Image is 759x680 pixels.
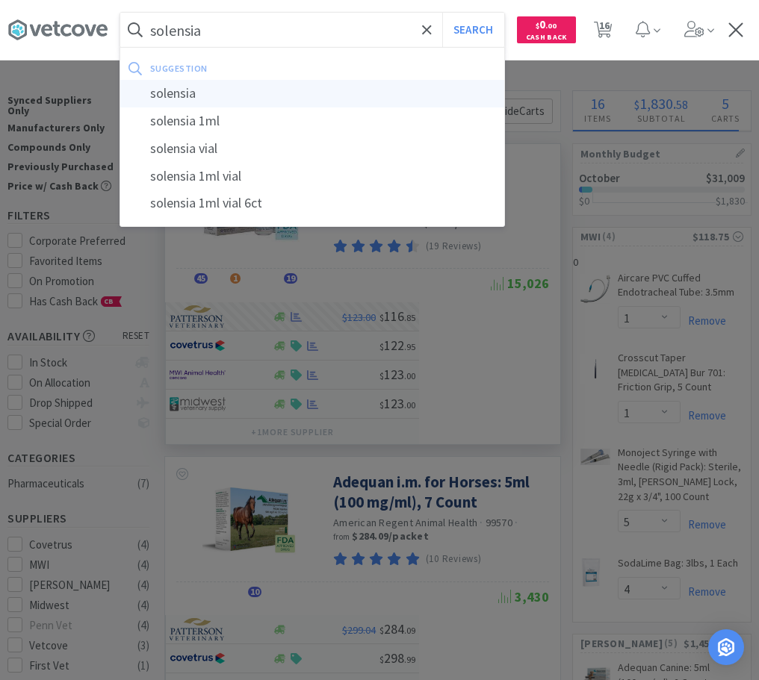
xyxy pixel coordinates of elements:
span: 0 [536,17,557,31]
div: solensia 1ml [120,107,504,135]
input: Search by item, sku, manufacturer, ingredient, size... [120,13,504,47]
span: $ [536,21,539,31]
div: solensia vial [120,135,504,163]
button: Search [442,13,504,47]
div: Open Intercom Messenger [708,629,744,665]
a: 16 [588,25,619,39]
div: suggestion [150,57,352,80]
div: solensia [120,80,504,107]
span: Cash Back [526,34,567,43]
span: . 00 [545,21,557,31]
div: solensia 1ml vial 6ct [120,190,504,217]
div: solensia 1ml vial [120,163,504,190]
a: $0.00Cash Back [517,10,576,50]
